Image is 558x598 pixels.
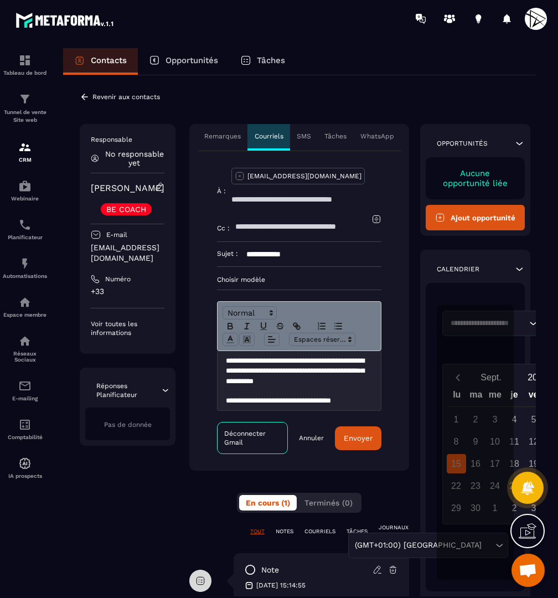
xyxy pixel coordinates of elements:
[247,172,361,181] p: [EMAIL_ADDRESS][DOMAIN_NAME]
[505,410,524,429] div: 4
[217,422,288,454] a: Déconnecter Gmail
[63,48,138,75] a: Contacts
[3,273,47,279] p: Automatisations
[299,434,324,442] a: Annuler
[347,528,368,535] p: TÂCHES
[348,533,508,558] div: Search for option
[524,410,544,429] div: 5
[18,92,32,106] img: formation
[239,495,297,511] button: En cours (1)
[3,434,47,440] p: Comptabilité
[255,132,283,141] p: Courriels
[96,382,161,399] p: Réponses Planificateur
[3,132,47,171] a: formationformationCRM
[437,265,479,274] p: Calendrier
[18,296,32,309] img: automations
[3,371,47,410] a: emailemailE-mailing
[524,454,544,473] div: 19
[3,210,47,249] a: schedulerschedulerPlanificateur
[360,132,394,141] p: WhatsApp
[3,249,47,287] a: automationsautomationsAutomatisations
[18,334,32,348] img: social-network
[437,139,488,148] p: Opportunités
[3,70,47,76] p: Tableau de bord
[297,132,311,141] p: SMS
[257,55,285,65] p: Tâches
[246,498,290,507] span: En cours (1)
[335,426,381,450] button: Envoyer
[105,275,131,283] p: Numéro
[3,109,47,124] p: Tunnel de vente Site web
[298,495,359,511] button: Terminés (0)
[3,157,47,163] p: CRM
[250,528,265,535] p: TOUT
[512,554,545,587] div: Ouvrir le chat
[3,312,47,318] p: Espace membre
[105,149,164,167] p: No responsable yet
[229,48,296,75] a: Tâches
[3,234,47,240] p: Planificateur
[18,179,32,193] img: automations
[505,432,524,451] div: 11
[166,55,218,65] p: Opportunités
[18,257,32,270] img: automations
[91,243,164,264] p: [EMAIL_ADDRESS][DOMAIN_NAME]
[524,387,543,406] div: ve
[276,528,293,535] p: NOTES
[106,205,146,213] p: BE COACH
[91,286,164,297] p: +33
[217,224,230,233] p: Cc :
[3,410,47,448] a: accountantaccountantComptabilité
[217,187,226,195] p: À :
[3,287,47,326] a: automationsautomationsEspace membre
[505,387,524,406] div: je
[106,230,127,239] p: E-mail
[324,132,347,141] p: Tâches
[3,350,47,363] p: Réseaux Sociaux
[505,454,524,473] div: 18
[91,55,127,65] p: Contacts
[138,48,229,75] a: Opportunités
[92,93,160,101] p: Revenir aux contacts
[3,326,47,371] a: social-networksocial-networkRéseaux Sociaux
[524,432,544,451] div: 12
[3,171,47,210] a: automationsautomationsWebinaire
[18,379,32,393] img: email
[379,524,409,539] p: JOURNAUX D'APPELS
[204,132,241,141] p: Remarques
[3,395,47,401] p: E-mailing
[91,135,164,144] p: Responsable
[104,421,152,429] span: Pas de donnée
[437,168,514,188] p: Aucune opportunité liée
[3,84,47,132] a: formationformationTunnel de vente Site web
[18,54,32,67] img: formation
[3,45,47,84] a: formationformationTableau de bord
[3,473,47,479] p: IA prospects
[304,528,335,535] p: COURRIELS
[91,319,164,337] p: Voir toutes les informations
[426,205,525,230] button: Ajout opportunité
[18,141,32,154] img: formation
[217,249,238,258] p: Sujet :
[217,275,381,284] p: Choisir modèle
[91,183,164,193] a: [PERSON_NAME]
[18,418,32,431] img: accountant
[3,195,47,202] p: Webinaire
[18,457,32,470] img: automations
[18,218,32,231] img: scheduler
[15,10,115,30] img: logo
[261,565,279,575] p: note
[256,581,306,590] p: [DATE] 15:14:55
[353,539,484,551] span: (GMT+01:00) [GEOGRAPHIC_DATA]
[304,498,353,507] span: Terminés (0)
